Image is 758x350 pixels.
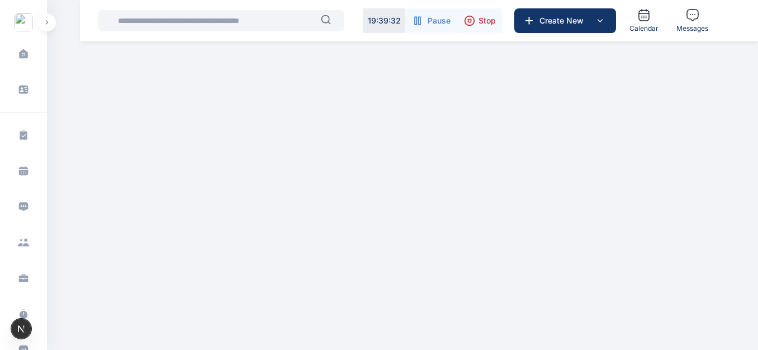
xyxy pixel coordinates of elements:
[457,8,503,33] button: Stop
[479,15,496,26] span: Stop
[625,4,663,38] a: Calendar
[428,15,451,26] span: Pause
[629,24,658,33] span: Calendar
[676,24,708,33] span: Messages
[535,15,593,26] span: Create New
[514,8,616,33] button: Create New
[672,4,713,38] a: Messages
[405,8,457,33] button: Pause
[368,15,401,26] p: 19 : 39 : 32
